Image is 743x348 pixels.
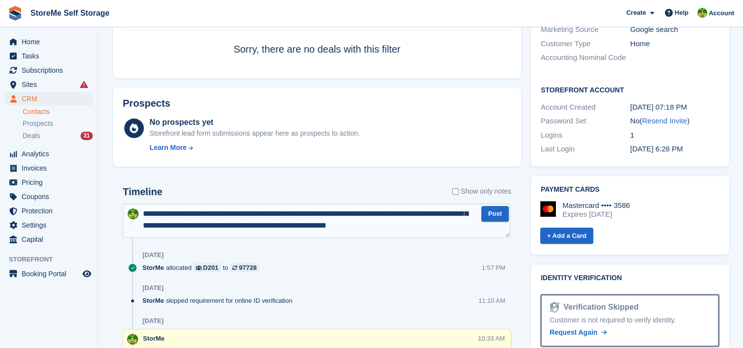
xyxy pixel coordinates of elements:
div: No [630,116,719,127]
time: 2025-07-20 17:28:32 UTC [630,145,683,153]
span: StorMe [142,263,164,272]
h2: Timeline [123,186,163,198]
span: ( ) [639,116,689,125]
a: menu [5,190,93,203]
input: Show only notes [452,186,459,197]
a: StoreMe Self Storage [27,5,113,21]
img: Identity Verification Ready [550,302,559,313]
a: Preview store [81,268,93,280]
span: Account [709,8,734,18]
a: menu [5,232,93,246]
div: 10:33 AM [478,334,505,343]
button: Post [481,206,509,222]
a: Learn More [150,143,360,153]
img: StorMe [127,334,138,345]
div: No prospects yet [150,116,360,128]
span: Storefront [9,255,98,264]
div: Home [630,38,719,50]
div: [DATE] 07:18 PM [630,102,719,113]
div: [DATE] [142,317,164,325]
span: Sites [22,78,81,91]
div: Google search [630,24,719,35]
span: Sorry, there are no deals with this filter [234,44,401,55]
div: Customer Type [541,38,630,50]
span: Analytics [22,147,81,161]
span: Request Again [550,328,598,336]
div: 31 [81,132,93,140]
span: Deals [23,131,40,141]
span: StorMe [143,335,165,342]
a: menu [5,218,93,232]
h2: Storefront Account [541,85,719,94]
a: Prospects [23,118,93,129]
div: Mastercard •••• 3586 [562,201,630,210]
div: D201 [203,263,219,272]
a: menu [5,175,93,189]
span: Subscriptions [22,63,81,77]
span: Protection [22,204,81,218]
span: Booking Portal [22,267,81,281]
div: 1:57 PM [482,263,505,272]
a: Resend Invite [642,116,687,125]
a: menu [5,92,93,106]
span: CRM [22,92,81,106]
div: Learn More [150,143,187,153]
span: Pricing [22,175,81,189]
div: Accounting Nominal Code [541,52,630,63]
div: [DATE] [142,251,164,259]
a: menu [5,204,93,218]
div: Last Login [541,144,630,155]
a: menu [5,63,93,77]
label: Show only notes [452,186,511,197]
div: Logins [541,130,630,141]
div: Marketing Source [541,24,630,35]
h2: Prospects [123,98,170,109]
span: Create [626,8,646,18]
span: Help [675,8,688,18]
img: stora-icon-8386f47178a22dfd0bd8f6a31ec36ba5ce8667c1dd55bd0f319d3a0aa187defe.svg [8,6,23,21]
h2: Identity verification [541,274,719,282]
div: allocated to [142,263,264,272]
a: menu [5,267,93,281]
img: Mastercard Logo [540,201,556,217]
div: Account Created [541,102,630,113]
a: menu [5,78,93,91]
div: Customer is not required to verify identity. [550,315,710,325]
a: menu [5,35,93,49]
span: Home [22,35,81,49]
span: Settings [22,218,81,232]
i: Smart entry sync failures have occurred [80,81,88,88]
a: menu [5,147,93,161]
div: 11:10 AM [478,296,505,305]
span: StorMe [142,296,164,305]
div: [DATE] [142,284,164,292]
div: Storefront lead form submissions appear here as prospects to action. [150,128,360,139]
a: Request Again [550,327,606,338]
h2: Payment cards [541,186,719,194]
img: StorMe [697,8,707,18]
img: StorMe [128,208,138,219]
span: Tasks [22,49,81,63]
div: 97728 [239,263,256,272]
span: Invoices [22,161,81,175]
a: + Add a Card [540,228,593,244]
a: 97728 [230,263,259,272]
a: Deals 31 [23,131,93,141]
a: Contacts [23,107,93,116]
div: 1 [630,130,719,141]
a: menu [5,161,93,175]
div: skipped requirement for online ID verification [142,296,297,305]
span: Capital [22,232,81,246]
div: Verification Skipped [559,301,638,313]
a: D201 [193,263,221,272]
a: menu [5,49,93,63]
span: Coupons [22,190,81,203]
div: Expires [DATE] [562,210,630,219]
span: Prospects [23,119,53,128]
div: Password Set [541,116,630,127]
